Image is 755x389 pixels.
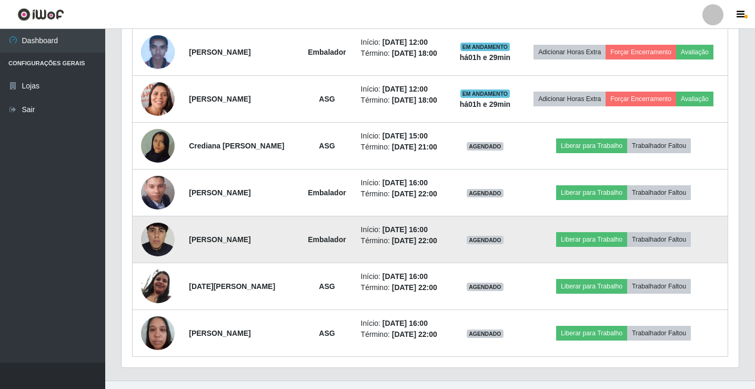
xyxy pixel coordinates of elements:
img: CoreUI Logo [17,8,64,21]
strong: há 01 h e 29 min [460,100,511,108]
button: Trabalhador Faltou [627,185,691,200]
strong: ASG [319,142,335,150]
time: [DATE] 22:00 [392,189,437,198]
li: Término: [361,142,445,153]
button: Liberar para Trabalho [556,232,627,247]
img: 1691278015351.jpeg [141,78,175,121]
img: 1740415667017.jpeg [141,311,175,355]
button: Trabalhador Faltou [627,232,691,247]
button: Avaliação [676,92,713,106]
img: 1718410528864.jpeg [141,156,175,230]
span: AGENDADO [467,236,504,244]
button: Avaliação [676,45,713,59]
strong: [PERSON_NAME] [189,329,250,337]
li: Início: [361,131,445,142]
time: [DATE] 18:00 [392,49,437,57]
time: [DATE] 12:00 [382,38,428,46]
span: AGENDADO [467,189,504,197]
li: Término: [361,282,445,293]
strong: ASG [319,282,335,291]
time: [DATE] 16:00 [382,319,428,327]
span: AGENDADO [467,330,504,338]
button: Adicionar Horas Extra [533,92,606,106]
time: [DATE] 16:00 [382,178,428,187]
button: Trabalhador Faltou [627,138,691,153]
button: Trabalhador Faltou [627,326,691,341]
strong: ASG [319,95,335,103]
li: Término: [361,329,445,340]
strong: [PERSON_NAME] [189,95,250,103]
time: [DATE] 22:00 [392,236,437,245]
li: Início: [361,84,445,95]
strong: Embalador [308,188,346,197]
span: EM ANDAMENTO [460,43,510,51]
img: 1755289367859.jpeg [141,116,175,176]
button: Trabalhador Faltou [627,279,691,294]
img: 1689337855569.jpeg [141,270,175,304]
li: Início: [361,271,445,282]
span: AGENDADO [467,142,504,151]
span: AGENDADO [467,283,504,291]
button: Liberar para Trabalho [556,138,627,153]
time: [DATE] 21:00 [392,143,437,151]
button: Liberar para Trabalho [556,185,627,200]
button: Adicionar Horas Extra [533,45,606,59]
button: Liberar para Trabalho [556,279,627,294]
time: [DATE] 16:00 [382,225,428,234]
li: Início: [361,37,445,48]
time: [DATE] 18:00 [392,96,437,104]
strong: [DATE][PERSON_NAME] [189,282,275,291]
time: [DATE] 15:00 [382,132,428,140]
li: Início: [361,177,445,188]
button: Forçar Encerramento [606,45,676,59]
strong: [PERSON_NAME] [189,48,250,56]
li: Término: [361,48,445,59]
strong: Crediana [PERSON_NAME] [189,142,284,150]
img: 1673386012464.jpeg [141,31,175,74]
strong: ASG [319,329,335,337]
time: [DATE] 22:00 [392,283,437,292]
button: Liberar para Trabalho [556,326,627,341]
time: [DATE] 16:00 [382,272,428,281]
li: Início: [361,318,445,329]
strong: Embalador [308,235,346,244]
strong: [PERSON_NAME] [189,188,250,197]
li: Término: [361,95,445,106]
strong: há 01 h e 29 min [460,53,511,62]
time: [DATE] 12:00 [382,85,428,93]
time: [DATE] 22:00 [392,330,437,338]
span: EM ANDAMENTO [460,89,510,98]
button: Forçar Encerramento [606,92,676,106]
strong: Embalador [308,48,346,56]
li: Início: [361,224,445,235]
li: Término: [361,235,445,246]
strong: [PERSON_NAME] [189,235,250,244]
img: 1733491183363.jpeg [141,202,175,277]
li: Término: [361,188,445,200]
